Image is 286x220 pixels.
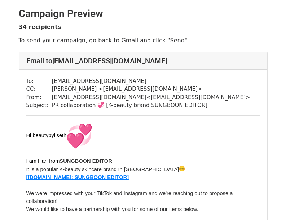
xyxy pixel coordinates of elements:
td: To: [26,77,52,85]
td: [PERSON_NAME] < [EMAIL_ADDRESS][DOMAIN_NAME] > [52,85,250,93]
td: [EMAIL_ADDRESS][DOMAIN_NAME] [52,77,250,85]
td: From: [26,93,52,102]
p: To send your campaign, go back to Gmail and click "Send". [19,37,268,44]
td: Subject: [26,101,52,110]
img: 💞 [66,123,92,149]
span: We were impressed with your TikTok and Instagram and we're reaching out to propose a collaboration! [26,190,234,204]
h4: Email to [EMAIL_ADDRESS][DOMAIN_NAME] [26,56,260,65]
span: I am Han from [26,158,60,164]
img: 😊 [179,166,185,172]
span: We would like to have a partnership with you for some of our items below. [26,206,198,212]
td: PR collaboration 💞 [K-beauty brand SUNGBOON EDITOR] [52,101,250,110]
span: SUNGBOON EDITOR [60,158,112,164]
a: [[DOMAIN_NAME]: SUNGBOON EDITOR] [26,174,129,181]
span: [[DOMAIN_NAME]: SUNGBOON EDITOR] [26,174,129,180]
span: It is a popular K-beauty skincare brand In [GEOGRAPHIC_DATA] [26,166,179,172]
strong: 34 recipients [19,24,61,30]
td: CC: [26,85,52,93]
h2: Campaign Preview [19,8,268,20]
td: [EMAIL_ADDRESS][DOMAIN_NAME] < [EMAIL_ADDRESS][DOMAIN_NAME] > [52,93,250,102]
span: Hi beautybyliseth , [26,132,94,138]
